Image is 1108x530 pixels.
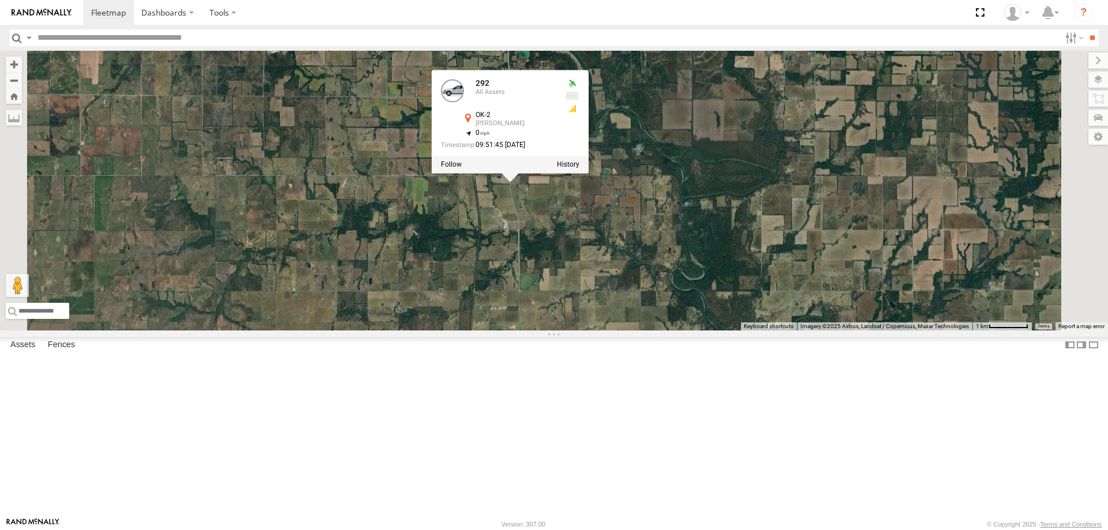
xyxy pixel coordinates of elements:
label: Search Filter Options [1061,29,1085,46]
div: Date/time of location update [441,141,556,149]
a: Terms (opens in new tab) [1038,324,1050,329]
a: Terms and Conditions [1040,521,1102,528]
label: Dock Summary Table to the Right [1076,337,1087,354]
label: Realtime tracking of Asset [441,161,462,169]
img: rand-logo.svg [12,9,72,17]
div: No voltage information received from this device. [566,92,579,101]
div: Version: 307.00 [501,521,545,528]
span: 0 [476,129,490,137]
label: Measure [6,110,22,126]
div: GSM Signal = 3 [566,104,579,113]
div: Steve Basgall [1000,4,1034,21]
label: Dock Summary Table to the Left [1064,337,1076,354]
button: Zoom out [6,72,22,88]
div: Valid GPS Fix [566,79,579,88]
label: Map Settings [1088,129,1108,145]
label: Fences [42,337,81,353]
span: Imagery ©2025 Airbus, Landsat / Copernicus, Maxar Technologies [800,323,969,329]
i: ? [1075,3,1093,22]
label: Hide Summary Table [1088,337,1099,354]
a: Report a map error [1058,323,1105,329]
span: 1 km [976,323,989,329]
div: OK-2 [476,111,556,119]
label: Assets [5,337,41,353]
button: Zoom Home [6,88,22,104]
button: Keyboard shortcuts [744,322,793,330]
div: All Assets [476,89,556,96]
button: Zoom in [6,57,22,72]
label: Search Query [24,29,33,46]
a: Visit our Website [6,518,59,530]
div: 292 [476,79,556,88]
div: © Copyright 2025 - [987,521,1102,528]
button: Drag Pegman onto the map to open Street View [6,274,29,297]
div: [PERSON_NAME] [476,120,556,127]
button: Map Scale: 1 km per 65 pixels [972,322,1032,330]
label: View Asset History [557,161,579,169]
